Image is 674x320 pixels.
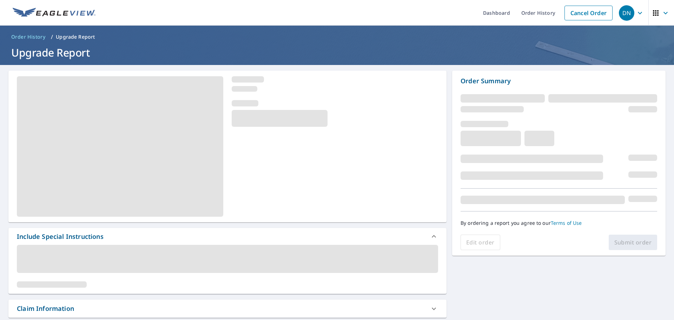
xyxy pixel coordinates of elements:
[51,33,53,41] li: /
[8,31,48,43] a: Order History
[564,6,613,20] a: Cancel Order
[8,45,666,60] h1: Upgrade Report
[11,33,45,40] span: Order History
[56,33,95,40] p: Upgrade Report
[17,232,104,241] div: Include Special Instructions
[8,31,666,43] nav: breadcrumb
[461,220,657,226] p: By ordering a report you agree to our
[13,8,95,18] img: EV Logo
[17,304,74,313] div: Claim Information
[461,76,657,86] p: Order Summary
[619,5,634,21] div: DN
[8,300,447,318] div: Claim Information
[551,220,582,226] a: Terms of Use
[8,228,447,245] div: Include Special Instructions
